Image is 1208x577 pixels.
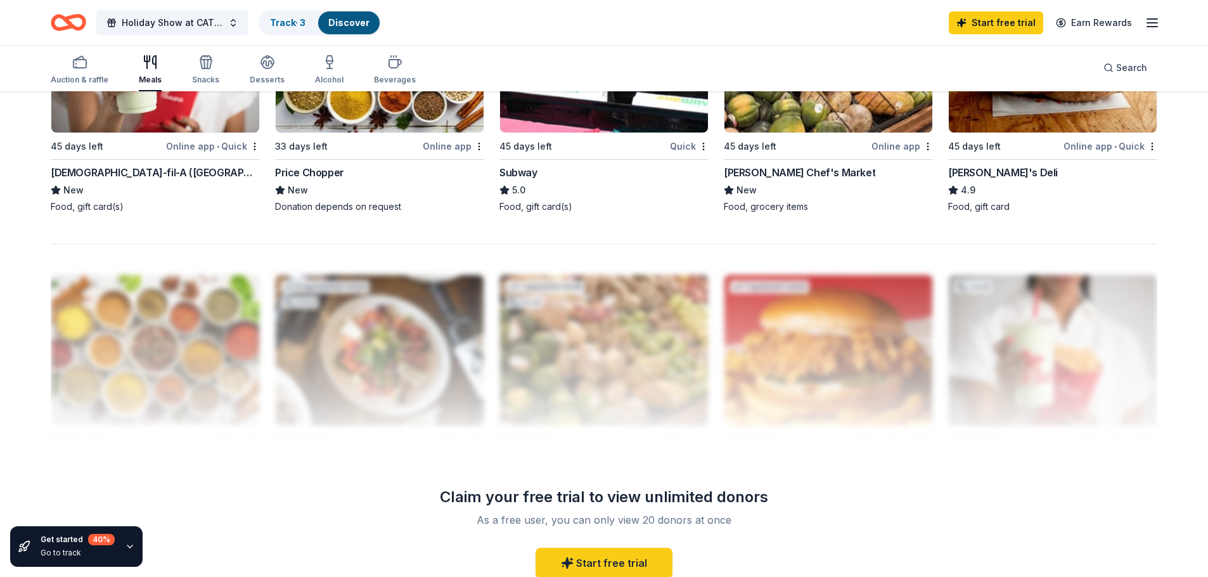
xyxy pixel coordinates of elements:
button: Auction & raffle [51,49,108,91]
a: Earn Rewards [1048,11,1140,34]
button: Meals [139,49,162,91]
a: Track· 3 [270,17,305,28]
div: 33 days left [275,139,328,154]
div: 45 days left [948,139,1001,154]
div: 45 days left [51,139,103,154]
a: Home [51,8,86,37]
div: 45 days left [724,139,776,154]
div: [DEMOGRAPHIC_DATA]-fil-A ([GEOGRAPHIC_DATA]) [51,165,260,180]
div: Food, gift card [948,200,1157,213]
div: Subway [499,165,537,180]
div: Auction & raffle [51,75,108,85]
div: Online app Quick [166,138,260,154]
div: Desserts [250,75,285,85]
span: 5.0 [512,183,525,198]
div: [PERSON_NAME]'s Deli [948,165,1058,180]
div: Quick [670,138,709,154]
span: • [217,141,219,152]
span: New [736,183,757,198]
div: Beverages [374,75,416,85]
button: Track· 3Discover [259,10,381,36]
div: Price Chopper [275,165,344,180]
span: 4.9 [961,183,975,198]
span: Holiday Show at CATCH [122,15,223,30]
div: Claim your free trial to view unlimited donors [421,487,787,507]
span: • [1114,141,1117,152]
div: As a free user, you can only view 20 donors at once [437,512,771,528]
button: Desserts [250,49,285,91]
div: Online app [871,138,933,154]
div: Get started [41,534,115,545]
div: 45 days left [499,139,552,154]
div: Alcohol [315,75,344,85]
div: Food, gift card(s) [499,200,709,213]
div: Donation depends on request [275,200,484,213]
button: Beverages [374,49,416,91]
div: Meals [139,75,162,85]
button: Holiday Show at CATCH [96,10,248,36]
div: [PERSON_NAME] Chef's Market [724,165,875,180]
div: Food, grocery items [724,200,933,213]
div: Snacks [192,75,219,85]
span: Search [1116,60,1147,75]
span: New [63,183,84,198]
div: Go to track [41,548,115,558]
div: Online app [423,138,484,154]
div: 40 % [88,534,115,545]
a: Start free trial [949,11,1043,34]
button: Alcohol [315,49,344,91]
button: Search [1093,55,1157,81]
a: Discover [328,17,369,28]
div: Online app Quick [1063,138,1157,154]
span: New [288,183,308,198]
div: Food, gift card(s) [51,200,260,213]
button: Snacks [192,49,219,91]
